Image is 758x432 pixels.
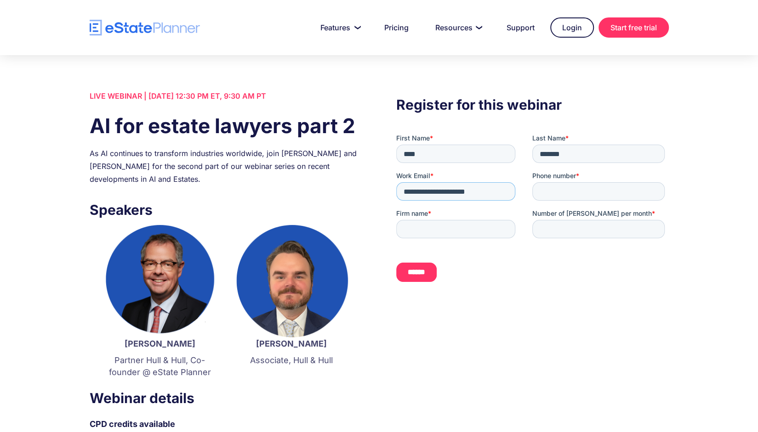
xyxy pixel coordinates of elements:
strong: [PERSON_NAME] [256,339,327,348]
p: Partner Hull & Hull, Co-founder @ eState Planner [103,354,217,378]
strong: [PERSON_NAME] [125,339,195,348]
p: Associate, Hull & Hull [235,354,348,366]
a: Login [550,17,594,38]
a: Start free trial [598,17,669,38]
strong: CPD credits available [90,419,175,429]
a: home [90,20,200,36]
a: Pricing [373,18,420,37]
h3: Register for this webinar [396,94,668,115]
div: As AI continues to transform industries worldwide, join [PERSON_NAME] and [PERSON_NAME] for the s... [90,147,362,185]
h3: Speakers [90,199,362,220]
a: Support [496,18,546,37]
h1: AI for estate lawyers part 2 [90,112,362,140]
a: Resources [424,18,491,37]
h3: Webinar details [90,387,362,409]
div: LIVE WEBINAR | [DATE] 12:30 PM ET, 9:30 AM PT [90,90,362,102]
iframe: Form 0 [396,134,668,289]
a: Features [309,18,369,37]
